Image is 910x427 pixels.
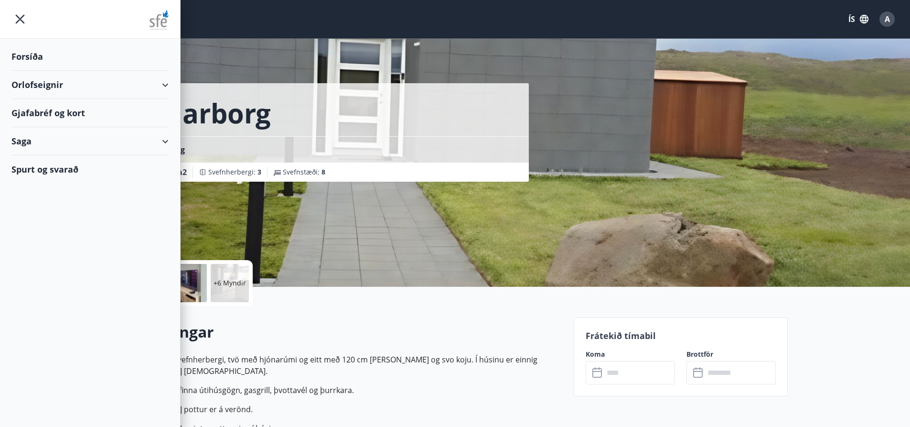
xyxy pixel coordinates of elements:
[321,167,325,176] span: 8
[123,354,562,377] p: Í húsinu eru 3 svefnherbergi, tvö með hjónarúmi og eitt með 120 cm [PERSON_NAME] og svo koju. Í h...
[11,71,169,99] div: Orlofseignir
[586,350,675,359] label: Koma
[214,278,246,288] p: +6 Myndir
[11,43,169,71] div: Forsíða
[257,167,261,176] span: 3
[123,321,562,342] h2: Upplýsingar
[123,384,562,396] p: Í geymslu er að finna útihúsgögn, gasgrill, þvottavél og þurrkara.
[208,167,261,177] span: Svefnherbergi :
[686,350,776,359] label: Brottför
[586,329,776,342] p: Frátekið tímabil
[11,155,169,183] div: Spurt og svarað
[283,167,325,177] span: Svefnstæði :
[123,404,562,415] p: [PERSON_NAME] pottur er á verönd.
[876,8,899,31] button: A
[11,99,169,127] div: Gjafabréf og kort
[150,11,169,30] img: union_logo
[134,95,271,131] h1: Arnarborg
[843,11,874,28] button: ÍS
[885,14,890,24] span: A
[11,11,29,28] button: menu
[11,127,169,155] div: Saga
